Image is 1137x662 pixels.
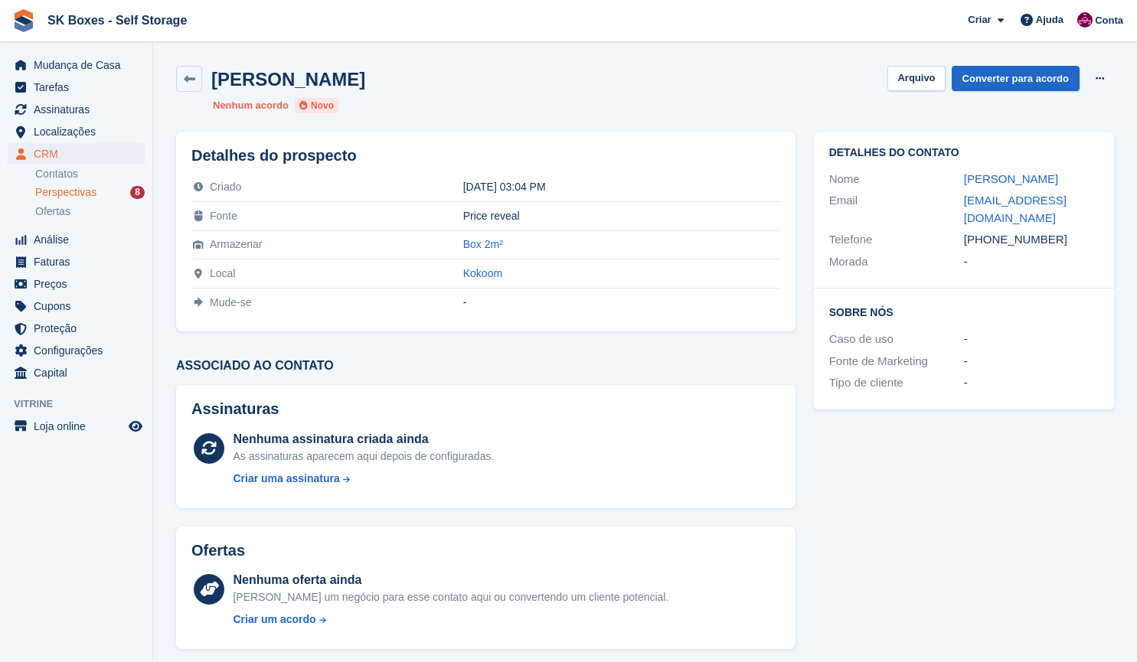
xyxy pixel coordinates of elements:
span: Cupons [34,295,126,317]
a: Ofertas [35,204,145,220]
div: - [964,331,1099,348]
span: Faturas [34,251,126,272]
span: Assinaturas [34,99,126,120]
div: Email [829,192,964,227]
li: Novo [295,98,338,113]
span: Proteção [34,318,126,339]
span: Criado [210,181,241,193]
a: Converter para acordo [952,66,1080,91]
span: Configurações [34,340,126,361]
span: Loja online [34,416,126,437]
span: Capital [34,362,126,383]
span: CRM [34,143,126,165]
a: Perspectivas 8 [35,184,145,201]
div: - [964,374,1099,392]
div: Fonte de Marketing [829,353,964,370]
span: Fonte [210,210,237,222]
span: Local [210,267,235,279]
a: menu [8,318,145,339]
h3: Associado ao contato [176,359,796,373]
span: Criar [968,12,991,28]
a: menu [8,143,145,165]
a: menu [8,416,145,437]
div: - [964,353,1099,370]
div: [PHONE_NUMBER] [964,231,1099,249]
div: 8 [130,186,145,199]
span: Tarefas [34,77,126,98]
a: Kokoom [463,267,502,279]
div: As assinaturas aparecem aqui depois de configuradas. [233,448,494,465]
span: Mudança de Casa [34,54,126,76]
a: menu [8,362,145,383]
div: [PERSON_NAME] um negócio para esse contato aqui ou convertendo um cliente potencial. [233,589,668,605]
div: Nenhuma oferta ainda [233,571,668,589]
span: Preços [34,273,126,295]
span: Armazenar [210,238,262,250]
a: Criar uma assinatura [233,471,494,487]
a: menu [8,229,145,250]
div: [DATE] 03:04 PM [463,181,780,193]
h2: Sobre Nós [829,304,1099,319]
div: Caso de uso [829,331,964,348]
span: Conta [1095,13,1123,28]
a: [EMAIL_ADDRESS][DOMAIN_NAME] [964,194,1067,224]
a: menu [8,54,145,76]
h2: [PERSON_NAME] [211,69,365,90]
h2: Detalhes do prospecto [191,147,780,165]
a: Loja de pré-visualização [126,417,145,435]
span: Ajuda [1036,12,1063,28]
span: Análise [34,229,126,250]
span: Perspectivas [35,185,96,200]
img: stora-icon-8386f47178a22dfd0bd8f6a31ec36ba5ce8667c1dd55bd0f319d3a0aa187defe.svg [12,9,35,32]
a: menu [8,99,145,120]
div: Criar um acordo [233,611,315,628]
button: Arquivo [887,66,945,91]
a: SK Boxes - Self Storage [41,8,193,33]
div: Nome [829,171,964,188]
a: menu [8,121,145,142]
a: [PERSON_NAME] [964,172,1058,185]
span: Mude-se [210,296,251,308]
span: Localizações [34,121,126,142]
a: menu [8,251,145,272]
div: - [964,253,1099,271]
div: Morada [829,253,964,271]
span: Ofertas [35,204,70,219]
a: menu [8,295,145,317]
img: Joana Alegria [1077,12,1093,28]
a: menu [8,77,145,98]
div: Criar uma assinatura [233,471,339,487]
a: menu [8,340,145,361]
div: Telefone [829,231,964,249]
h2: Assinaturas [191,400,780,418]
div: Price reveal [463,210,780,222]
h2: Detalhes do contato [829,147,1099,159]
div: Nenhuma assinatura criada ainda [233,430,494,448]
div: - [463,296,780,308]
a: menu [8,273,145,295]
div: Tipo de cliente [829,374,964,392]
h2: Ofertas [191,542,245,559]
li: Nenhum acordo [213,98,289,113]
a: Criar um acordo [233,611,668,628]
a: Contatos [35,167,145,181]
a: Box 2m² [463,238,503,250]
span: Vitrine [14,396,152,412]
